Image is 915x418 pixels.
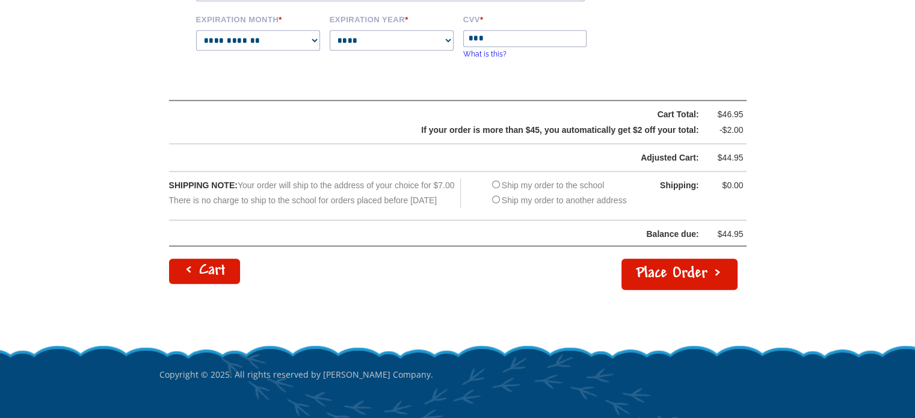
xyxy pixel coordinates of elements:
div: $44.95 [707,150,744,165]
label: Expiration Month [196,13,321,24]
button: Place Order > [621,259,738,290]
a: What is this? [463,50,507,58]
div: If your order is more than $45, you automatically get $2 off your total: [200,123,699,138]
div: Ship my order to the school Ship my order to another address [489,178,627,208]
div: $44.95 [707,227,744,242]
label: CVV [463,13,588,24]
span: SHIPPING NOTE: [169,180,238,190]
div: Your order will ship to the address of your choice for $7.00 There is no charge to ship to the sc... [169,178,461,208]
div: Balance due: [170,227,699,242]
div: Adjusted Cart: [200,150,699,165]
a: < Cart [169,259,240,284]
div: $0.00 [707,178,744,193]
label: Expiration Year [330,13,455,24]
p: Copyright © 2025. All rights reserved by [PERSON_NAME] Company. [159,344,756,405]
div: -$2.00 [707,123,744,138]
div: Shipping: [639,178,699,193]
div: Cart Total: [200,107,699,122]
div: $46.95 [707,107,744,122]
